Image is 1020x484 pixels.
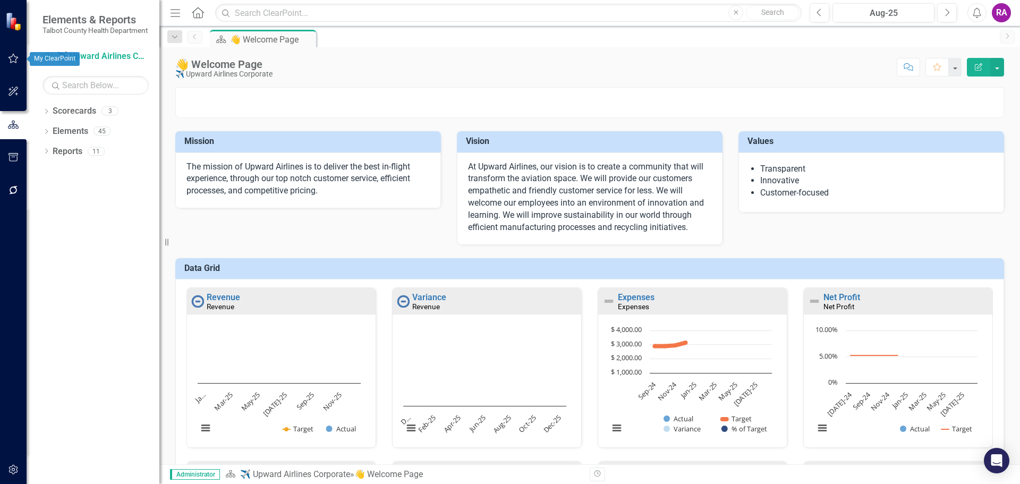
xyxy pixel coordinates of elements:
[191,295,204,308] img: No Information
[808,295,821,308] img: Not Defined
[611,339,642,349] text: $ 3,000.00
[53,125,88,138] a: Elements
[673,343,677,347] path: Nov-24, 2,945. Target.
[663,344,667,348] path: Oct-24, 2,897.5. Target.
[603,325,777,445] svg: Interactive chart
[761,8,784,16] span: Search
[696,380,719,402] text: Mar-25
[984,448,1009,473] div: Open Intercom Messenger
[42,76,149,95] input: Search Below...
[326,424,356,434] button: Show Actual
[516,413,538,434] text: Oct-25
[53,105,96,117] a: Scorecards
[93,127,110,136] div: 45
[192,325,366,445] svg: Interactive chart
[239,390,262,413] text: May-25
[941,424,973,434] button: Show Target
[184,137,436,146] h3: Mission
[283,424,314,434] button: Show Target
[30,52,80,66] div: My ClearPoint
[848,353,900,358] g: Target, series 2 of 2. Line with 14 data points.
[603,325,781,445] div: Chart. Highcharts interactive chart.
[664,424,701,434] button: Show Variance
[225,469,582,481] div: »
[611,325,642,334] text: $ 4,000.00
[677,380,699,401] text: Jan-25
[684,341,688,345] path: Dec-24, 3,135. Target.
[851,389,873,412] text: Sep-24
[42,50,149,63] a: ✈️ Upward Airlines Corporate
[598,287,787,448] div: Double-Click to Edit
[925,390,948,413] text: May-25
[823,302,854,311] small: Net Profit
[819,351,838,361] text: 5.00%
[397,295,410,308] img: No Information
[192,390,207,405] text: Ja…
[468,161,711,234] p: At Upward Airlines, our vision is to create a community that will transform the aviation space. W...
[230,33,313,46] div: 👋 Welcome Page
[441,413,463,434] text: Apr-25
[404,421,419,436] button: View chart menu, Chart
[747,137,999,146] h3: Values
[466,413,488,434] text: Jun-25
[732,380,760,408] text: [DATE]-25
[198,421,213,436] button: View chart menu, Chart
[412,292,446,302] a: Variance
[398,325,576,445] div: Chart. Highcharts interactive chart.
[992,3,1011,22] button: RA
[609,421,624,436] button: View chart menu, Chart
[215,4,802,22] input: Search ClearPoint...
[869,389,891,412] text: Nov-24
[186,287,376,448] div: Double-Click to Edit
[760,175,993,187] li: Innovative
[186,161,430,198] p: The mission of Upward Airlines is to deliver the best in-flight experience, through our top notch...
[5,12,24,31] img: ClearPoint Strategy
[636,379,658,402] text: Sep-24
[416,413,438,435] text: Feb-25
[716,380,739,403] text: May-25
[207,292,240,302] a: Revenue
[175,58,273,70] div: 👋 Welcome Page
[212,390,234,412] text: Mar-25
[832,3,934,22] button: Aug-25
[825,389,854,418] text: [DATE]-24
[803,287,993,448] div: Double-Click to Edit
[170,469,220,480] span: Administrator
[722,414,752,423] button: Show Target
[240,469,350,479] a: ✈️ Upward Airlines Corporate
[721,424,768,434] button: Show % of Target
[809,325,987,445] div: Chart. Highcharts interactive chart.
[823,292,860,302] a: Net Profit
[611,367,642,377] text: $ 1,000.00
[900,424,930,434] button: Show Actual
[88,147,105,156] div: 11
[746,5,799,20] button: Search
[541,413,563,435] text: Dec-25
[101,107,118,116] div: 3
[175,70,273,78] div: ✈️ Upward Airlines Corporate
[207,302,234,311] small: Revenue
[466,137,717,146] h3: Vision
[815,325,838,334] text: 10.00%
[760,187,993,199] li: Customer-focused
[192,325,370,445] div: Chart. Highcharts interactive chart.
[42,26,148,35] small: Talbot County Health Department
[618,302,649,311] small: Expenses
[836,7,931,20] div: Aug-25
[491,413,513,435] text: Aug-25
[42,13,148,26] span: Elements & Reports
[809,325,983,445] svg: Interactive chart
[938,390,966,418] text: [DATE]-25
[321,390,343,412] text: Nov-25
[889,390,910,411] text: Jan-25
[53,146,82,158] a: Reports
[618,292,654,302] a: Expenses
[602,295,615,308] img: Not Defined
[294,390,316,412] text: Sep-25
[261,390,289,418] text: [DATE]-25
[184,264,999,273] h3: Data Grid
[664,414,693,423] button: Show Actual
[611,353,642,362] text: $ 2,000.00
[392,287,582,448] div: Double-Click to Edit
